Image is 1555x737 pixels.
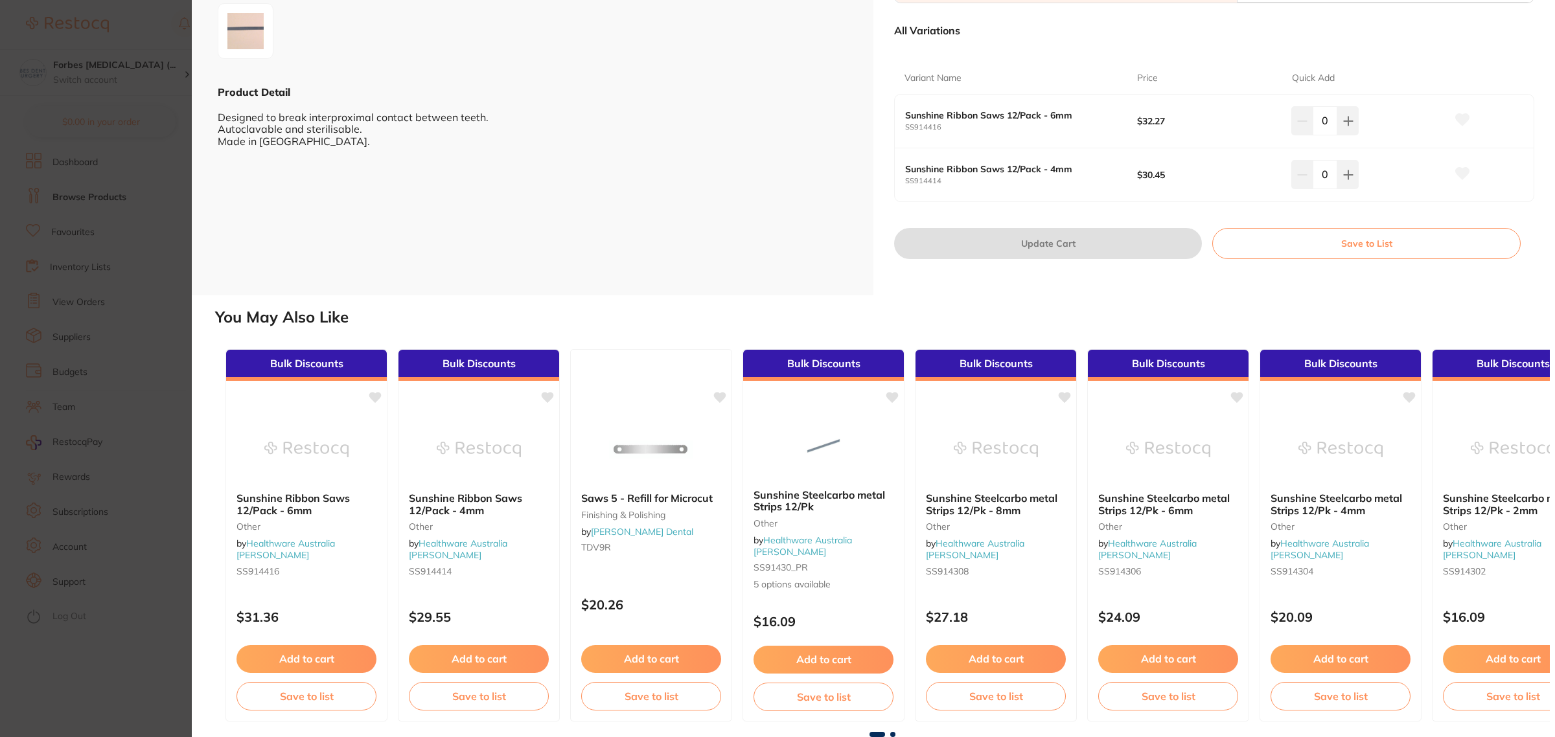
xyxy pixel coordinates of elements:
[1271,538,1369,561] span: by
[581,597,721,612] p: $20.26
[398,350,559,381] div: Bulk Discounts
[1271,682,1411,710] button: Save to list
[1271,521,1411,532] small: other
[1260,350,1421,381] div: Bulk Discounts
[236,645,376,672] button: Add to cart
[904,72,962,85] p: Variant Name
[926,682,1066,710] button: Save to list
[926,521,1066,532] small: other
[581,510,721,520] small: finishing & polishing
[218,99,847,147] div: Designed to break interproximal contact between teeth. Autoclavable and sterilisable. Made in [GE...
[754,534,852,558] span: by
[409,566,549,576] small: SS914414
[264,417,349,482] img: Sunshine Ribbon Saws 12/Pack - 6mm
[236,609,376,624] p: $31.36
[754,614,893,629] p: $16.09
[1471,417,1555,482] img: Sunshine Steelcarbo metal Strips 12/Pk - 2mm
[916,350,1076,381] div: Bulk Discounts
[905,164,1114,174] b: Sunshine Ribbon Saws 12/Pack - 4mm
[905,123,1137,131] small: SS914416
[1088,350,1249,381] div: Bulk Discounts
[1098,538,1197,561] span: by
[1443,538,1541,561] span: by
[1271,609,1411,624] p: $20.09
[1098,609,1238,624] p: $24.09
[581,492,721,504] b: Saws 5 - Refill for Microcut
[1212,228,1521,259] button: Save to List
[1098,521,1238,532] small: other
[409,521,549,532] small: other
[236,682,376,710] button: Save to list
[222,8,269,54] img: YTMuanBlZw
[905,177,1137,185] small: SS914414
[236,492,376,516] b: Sunshine Ribbon Saws 12/Pack - 6mm
[926,538,1024,561] span: by
[581,682,721,710] button: Save to list
[581,542,721,552] small: TDV9R
[1443,538,1541,561] a: Healthware Australia [PERSON_NAME]
[218,85,290,98] b: Product Detail
[409,645,549,672] button: Add to cart
[926,645,1066,672] button: Add to cart
[236,538,335,561] a: Healthware Australia [PERSON_NAME]
[215,308,1550,326] h2: You May Also Like
[1271,492,1411,516] b: Sunshine Steelcarbo metal Strips 12/Pk - 4mm
[1098,566,1238,576] small: SS914306
[409,682,549,710] button: Save to list
[409,538,507,561] a: Healthware Australia [PERSON_NAME]
[926,609,1066,624] p: $27.18
[894,24,960,37] p: All Variations
[1137,170,1276,180] b: $30.45
[1098,492,1238,516] b: Sunshine Steelcarbo metal Strips 12/Pk - 6mm
[743,350,904,381] div: Bulk Discounts
[236,521,376,532] small: other
[754,489,893,513] b: Sunshine Steelcarbo metal Strips 12/Pk
[926,566,1066,576] small: SS914308
[1126,417,1210,482] img: Sunshine Steelcarbo metal Strips 12/Pk - 6mm
[581,526,693,538] span: by
[1271,645,1411,672] button: Add to cart
[894,228,1202,259] button: Update Cart
[1137,116,1276,126] b: $32.27
[754,578,893,591] span: 5 options available
[1271,538,1369,561] a: Healthware Australia [PERSON_NAME]
[1098,538,1197,561] a: Healthware Australia [PERSON_NAME]
[1137,72,1158,85] p: Price
[1271,566,1411,576] small: SS914304
[226,350,387,381] div: Bulk Discounts
[409,609,549,624] p: $29.55
[581,645,721,672] button: Add to cart
[954,417,1038,482] img: Sunshine Steelcarbo metal Strips 12/Pk - 8mm
[409,538,507,561] span: by
[1292,72,1335,85] p: Quick Add
[754,683,893,711] button: Save to list
[591,526,693,538] a: [PERSON_NAME] Dental
[236,538,335,561] span: by
[754,646,893,673] button: Add to cart
[754,534,852,558] a: Healthware Australia [PERSON_NAME]
[1298,417,1383,482] img: Sunshine Steelcarbo metal Strips 12/Pk - 4mm
[754,518,893,528] small: other
[905,110,1114,120] b: Sunshine Ribbon Saws 12/Pack - 6mm
[1098,682,1238,710] button: Save to list
[236,566,376,576] small: SS914416
[609,417,693,482] img: Saws 5 - Refill for Microcut
[926,538,1024,561] a: Healthware Australia [PERSON_NAME]
[926,492,1066,516] b: Sunshine Steelcarbo metal Strips 12/Pk - 8mm
[1098,645,1238,672] button: Add to cart
[437,417,521,482] img: Sunshine Ribbon Saws 12/Pack - 4mm
[409,492,549,516] b: Sunshine Ribbon Saws 12/Pack - 4mm
[754,562,893,573] small: SS91430_PR
[781,414,866,479] img: Sunshine Steelcarbo metal Strips 12/Pk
